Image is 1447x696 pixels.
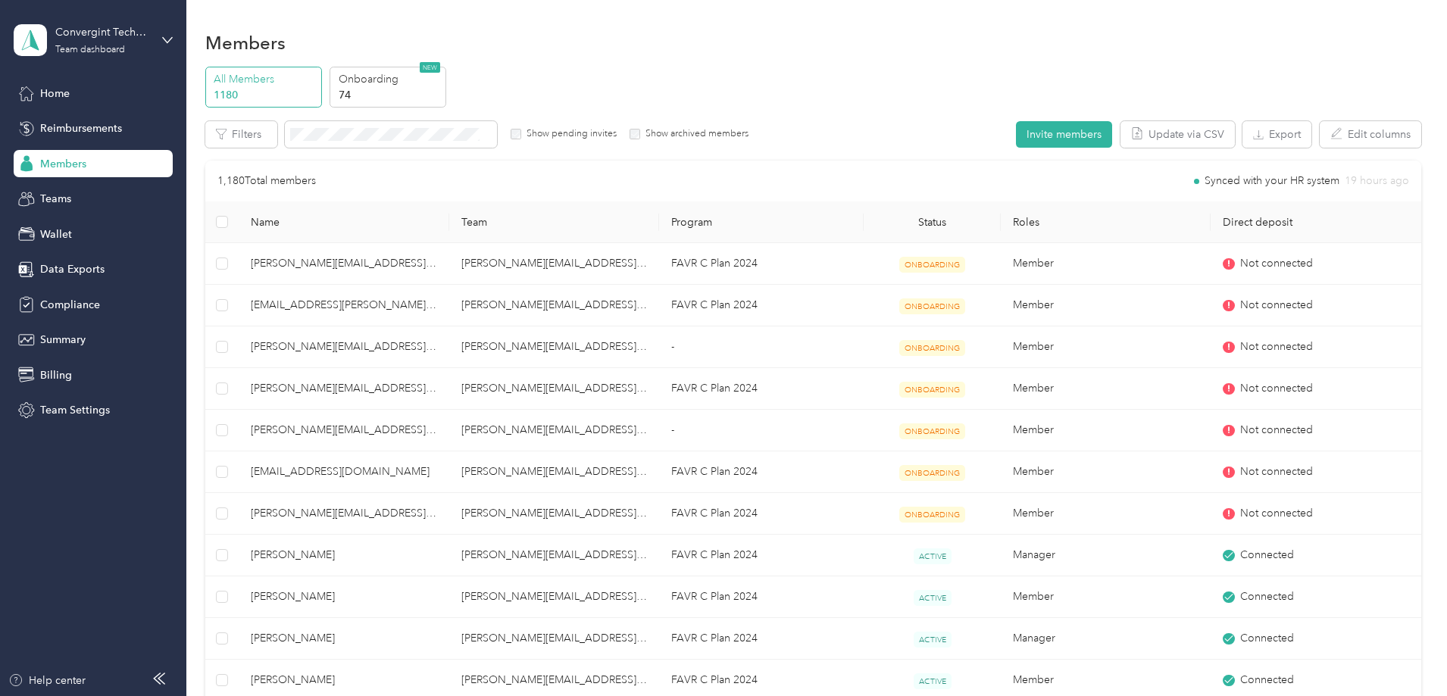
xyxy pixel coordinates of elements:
span: Connected [1240,672,1294,688]
td: ethan.niewiadomski@convergint.com [239,368,448,410]
span: [EMAIL_ADDRESS][DOMAIN_NAME] [251,463,436,480]
button: Edit columns [1320,121,1421,148]
span: ONBOARDING [899,340,965,356]
td: mike.ioime@convergint.com [449,410,659,451]
span: Not connected [1240,297,1313,314]
td: chris.mccurdy@convergint.com [239,326,448,368]
td: matt.price@convergint.com [239,451,448,493]
span: [PERSON_NAME] [251,630,436,647]
p: 1180 [214,87,317,103]
iframe: Everlance-gr Chat Button Frame [1362,611,1447,696]
td: FAVR C Plan 2024 [659,493,864,535]
td: Member [1001,451,1211,493]
td: katie.raines@convergint.com [449,368,659,410]
span: Data Exports [40,261,105,277]
span: [PERSON_NAME][EMAIL_ADDRESS][PERSON_NAME][DOMAIN_NAME] [251,422,436,439]
label: Show archived members [640,127,749,141]
span: [PERSON_NAME] [251,672,436,688]
td: ONBOARDING [864,493,1000,535]
span: [PERSON_NAME][EMAIL_ADDRESS][PERSON_NAME][DOMAIN_NAME] [251,380,436,397]
span: Wallet [40,226,72,242]
span: Connected [1240,630,1294,647]
span: Connected [1240,588,1294,605]
td: ONBOARDING [864,326,1000,368]
button: Filters [205,121,277,148]
span: [PERSON_NAME][EMAIL_ADDRESS][PERSON_NAME][DOMAIN_NAME] [251,255,436,272]
td: Manager [1001,535,1211,576]
td: FAVR C Plan 2024 [659,243,864,285]
td: fred.haranda@convergint.com [239,410,448,451]
span: ACTIVE [914,632,952,648]
span: ONBOARDING [899,298,965,314]
p: 1,180 Total members [217,173,316,189]
td: tawana.vines@convergint.com [449,451,659,493]
span: NEW [420,62,440,73]
td: Curtis Tarpley [239,535,448,576]
span: [PERSON_NAME] [251,588,436,605]
th: Roles [1001,201,1211,243]
span: ONBOARDING [899,382,965,398]
span: Reimbursements [40,120,122,136]
th: Team [449,201,659,243]
td: brian.ashton@convergint.com [449,618,659,660]
button: Export [1242,121,1311,148]
span: 19 hours ago [1345,176,1409,186]
label: Show pending invites [521,127,617,141]
span: [EMAIL_ADDRESS][PERSON_NAME][DOMAIN_NAME] [251,297,436,314]
div: Convergint Technologies [55,24,150,40]
span: Connected [1240,547,1294,563]
span: Billing [40,367,72,383]
span: Not connected [1240,380,1313,397]
td: mikhail.vinokurov@convergint.com [239,493,448,535]
span: ONBOARDING [899,423,965,439]
td: Scott Moeller [239,576,448,618]
td: curt.tarpley@convergint.com [449,535,659,576]
td: matt.dow@convergint.com [449,493,659,535]
td: ONBOARDING [864,410,1000,451]
td: FAVR C Plan 2024 [659,618,864,660]
span: Not connected [1240,463,1313,480]
td: Member [1001,410,1211,451]
span: [PERSON_NAME] [251,547,436,563]
span: Team Settings [40,402,110,418]
span: Not connected [1240,339,1313,355]
button: Invite members [1016,121,1112,148]
td: Member [1001,576,1211,618]
span: Home [40,86,70,101]
td: matt.dow@convergint.com [449,243,659,285]
span: Name [251,216,436,229]
td: ONBOARDING [864,285,1000,326]
td: Member [1001,326,1211,368]
td: FAVR C Plan 2024 [659,576,864,618]
td: sloan.st.germain@convergint.com [449,285,659,326]
span: Not connected [1240,505,1313,522]
span: Teams [40,191,71,207]
td: Member [1001,285,1211,326]
td: chris.mccurdy@convergint.com [449,326,659,368]
p: 74 [339,87,442,103]
span: Compliance [40,297,100,313]
div: Team dashboard [55,45,125,55]
td: Brian Ashton [239,618,448,660]
td: bill.davis@convergint.com [239,285,448,326]
th: Direct deposit [1211,201,1420,243]
span: ACTIVE [914,548,952,564]
span: Summary [40,332,86,348]
span: ONBOARDING [899,257,965,273]
td: Member [1001,243,1211,285]
span: ACTIVE [914,673,952,689]
span: ONBOARDING [899,465,965,481]
td: FAVR C Plan 2024 [659,451,864,493]
td: ONBOARDING [864,451,1000,493]
td: FAVR C Plan 2024 [659,535,864,576]
p: Onboarding [339,71,442,87]
th: Name [239,201,448,243]
td: Member [1001,368,1211,410]
td: ONBOARDING [864,243,1000,285]
span: Synced with your HR system [1205,176,1339,186]
td: Member [1001,493,1211,535]
button: Help center [8,673,86,688]
button: Update via CSV [1120,121,1235,148]
td: FAVR C Plan 2024 [659,285,864,326]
